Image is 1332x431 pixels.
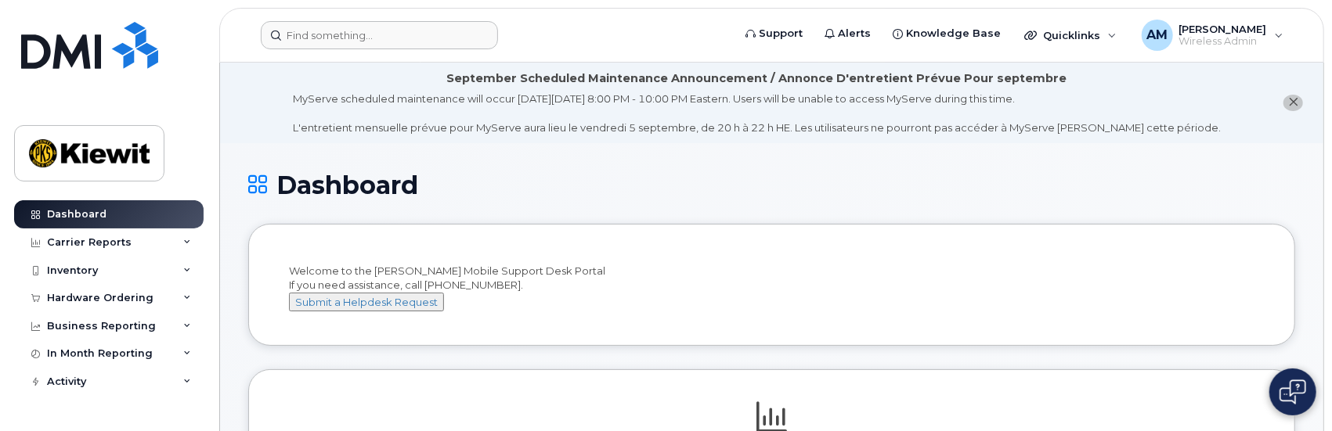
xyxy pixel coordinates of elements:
img: Open chat [1280,379,1306,404]
button: Submit a Helpdesk Request [289,293,444,312]
div: MyServe scheduled maintenance will occur [DATE][DATE] 8:00 PM - 10:00 PM Eastern. Users will be u... [293,92,1221,135]
div: Welcome to the [PERSON_NAME] Mobile Support Desk Portal If you need assistance, call [PHONE_NUMBER]. [289,264,1254,312]
div: September Scheduled Maintenance Announcement / Annonce D'entretient Prévue Pour septembre [447,70,1067,87]
button: close notification [1283,95,1303,111]
h1: Dashboard [248,171,1295,199]
a: Submit a Helpdesk Request [289,296,444,308]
